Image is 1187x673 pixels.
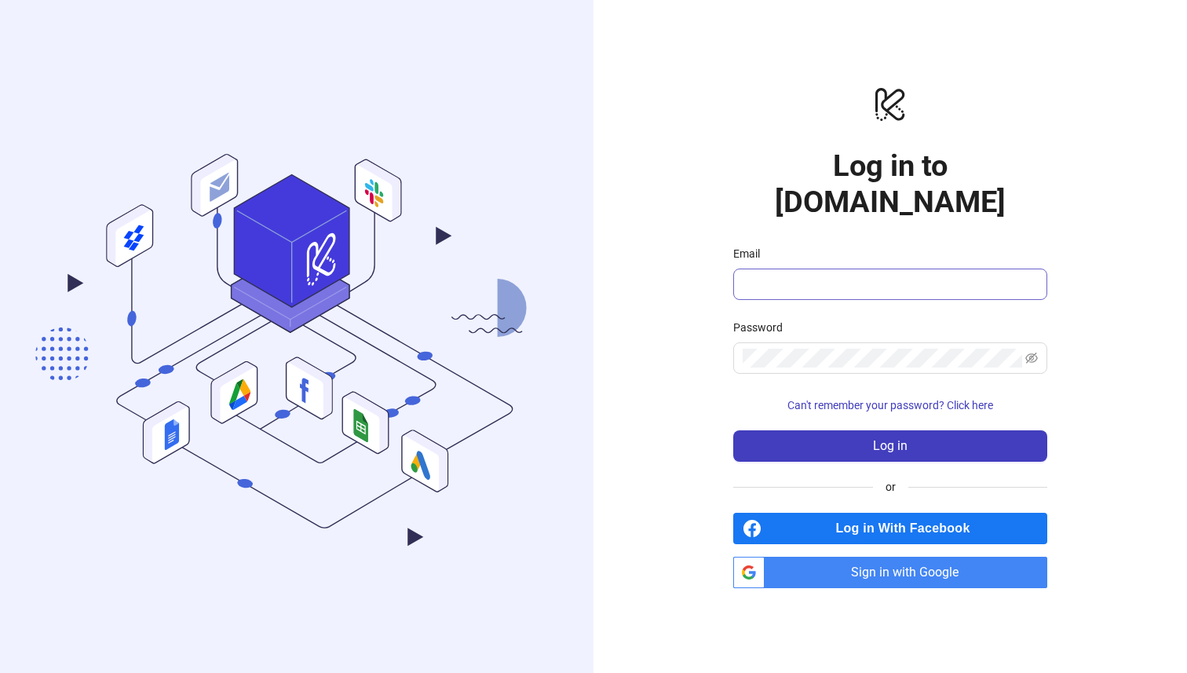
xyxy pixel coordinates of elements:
[771,557,1047,588] span: Sign in with Google
[733,399,1047,411] a: Can't remember your password? Click here
[1025,352,1038,364] span: eye-invisible
[733,245,770,262] label: Email
[743,275,1035,294] input: Email
[733,513,1047,544] a: Log in With Facebook
[733,319,793,336] label: Password
[733,557,1047,588] a: Sign in with Google
[733,393,1047,418] button: Can't remember your password? Click here
[787,399,993,411] span: Can't remember your password? Click here
[768,513,1047,544] span: Log in With Facebook
[743,349,1022,368] input: Password
[873,478,908,496] span: or
[873,439,908,453] span: Log in
[733,148,1047,220] h1: Log in to [DOMAIN_NAME]
[733,430,1047,462] button: Log in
